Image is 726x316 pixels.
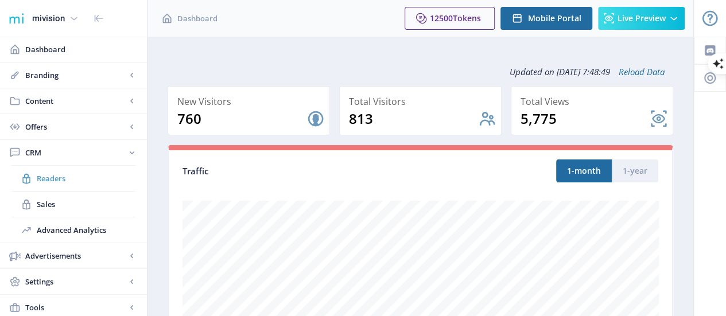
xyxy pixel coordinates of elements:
[37,198,135,210] span: Sales
[453,13,481,24] span: Tokens
[598,7,685,30] button: Live Preview
[32,6,65,31] div: mivision
[612,159,658,182] button: 1-year
[11,217,135,243] a: Advanced Analytics
[11,166,135,191] a: Readers
[610,66,665,77] a: Reload Data
[25,147,126,158] span: CRM
[618,14,666,23] span: Live Preview
[25,121,126,132] span: Offers
[528,14,581,23] span: Mobile Portal
[521,93,668,110] div: Total Views
[25,250,126,262] span: Advertisements
[349,93,496,110] div: Total Visitors
[168,57,673,86] div: Updated on [DATE] 7:48:49
[177,110,306,128] div: 760
[349,110,478,128] div: 813
[37,173,135,184] span: Readers
[177,93,325,110] div: New Visitors
[25,44,138,55] span: Dashboard
[7,9,25,28] img: 1f20cf2a-1a19-485c-ac21-848c7d04f45b.png
[25,302,126,313] span: Tools
[25,95,126,107] span: Content
[500,7,592,30] button: Mobile Portal
[25,276,126,287] span: Settings
[177,13,218,24] span: Dashboard
[25,69,126,81] span: Branding
[37,224,135,236] span: Advanced Analytics
[183,165,421,178] div: Traffic
[11,192,135,217] a: Sales
[405,7,495,30] button: 12500Tokens
[556,159,612,182] button: 1-month
[521,110,650,128] div: 5,775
